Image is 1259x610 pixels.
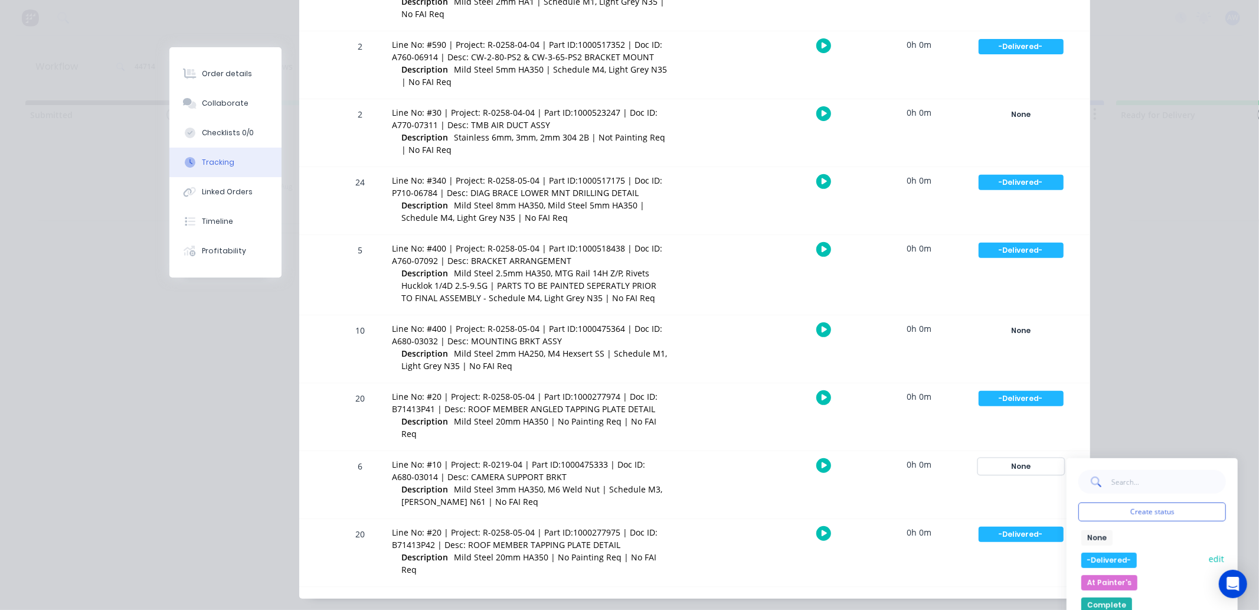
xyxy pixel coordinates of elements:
div: Line No: #20 | Project: R-0258-05-04 | Part ID:1000277975 | Doc ID: B71413P42 | Desc: ROOF MEMBER... [393,526,670,551]
button: None [1081,530,1113,546]
div: 0h 0m [875,451,964,478]
button: -Delivered- [978,390,1064,407]
div: Tracking [202,157,234,168]
button: -Delivered- [978,38,1064,55]
button: None [978,106,1064,123]
div: 24 [343,169,378,234]
div: 0h 0m [875,315,964,342]
div: 2 [343,33,378,99]
div: Line No: #30 | Project: R-0258-04-04 | Part ID:1000523247 | Doc ID: A770-07311 | Desc: TMB AIR DU... [393,106,670,131]
div: None [979,323,1064,338]
div: -Delivered- [979,527,1064,542]
button: Tracking [169,148,282,177]
button: Timeline [169,207,282,236]
div: 0h 0m [875,31,964,58]
span: Mild Steel 2.5mm HA350, MTG Rail 14H Z/P, Rivets Hucklok 1/4D 2.5-9.5G | PARTS TO BE PAINTED SEPE... [402,268,657,304]
button: None [978,458,1064,475]
button: None [978,322,1064,339]
button: -Delivered- [978,242,1064,259]
div: 0h 0m [875,167,964,194]
button: edit [1207,553,1226,565]
div: None [979,459,1064,474]
div: None [979,107,1064,122]
div: Line No: #10 | Project: R-0219-04 | Part ID:1000475333 | Doc ID: A680-03014 | Desc: CAMERA SUPPOR... [393,458,670,483]
div: 20 [343,385,378,451]
div: Profitability [202,246,246,256]
button: Checklists 0/0 [169,118,282,148]
div: Line No: #400 | Project: R-0258-05-04 | Part ID:1000475364 | Doc ID: A680-03032 | Desc: MOUNTING ... [393,322,670,347]
div: -Delivered- [979,391,1064,406]
div: Line No: #340 | Project: R-0258-05-04 | Part ID:1000517175 | Doc ID: P710-06784 | Desc: DIAG BRAC... [393,174,670,199]
div: Timeline [202,216,233,227]
div: Collaborate [202,98,248,109]
div: Line No: #590 | Project: R-0258-04-04 | Part ID:1000517352 | Doc ID: A760-06914 | Desc: CW-2-80-P... [393,38,670,63]
button: Profitability [169,236,282,266]
div: 0h 0m [875,235,964,262]
div: 6 [343,453,378,518]
div: 5 [343,237,378,315]
span: Description [402,131,449,143]
div: Open Intercom Messenger [1219,570,1247,598]
div: -Delivered- [979,39,1064,54]
button: -Delivered- [978,526,1064,543]
input: Search... [1111,470,1227,494]
span: Description [402,347,449,360]
button: Order details [169,59,282,89]
span: Stainless 6mm, 3mm, 2mm 304 2B | Not Painting Req | No FAI Req [402,132,666,155]
button: -Delivered- [978,174,1064,191]
div: -Delivered- [979,243,1064,258]
span: Description [402,483,449,495]
div: -Delivered- [979,175,1064,190]
div: Order details [202,68,252,79]
span: Mild Steel 5mm HA350 | Schedule M4, Light Grey N35 | No FAI Req [402,64,668,87]
span: Description [402,415,449,428]
span: Mild Steel 2mm HA250, M4 Hexsert SS | Schedule M1, Light Grey N35 | No FAI Req [402,348,668,371]
span: Mild Steel 20mm HA350 | No Painting Req | No FAI Req [402,552,657,575]
span: Description [402,551,449,563]
div: 10 [343,317,378,383]
div: 0h 0m [875,383,964,410]
span: Mild Steel 20mm HA350 | No Painting Req | No FAI Req [402,416,657,439]
button: At Painter's [1081,575,1137,591]
div: Line No: #20 | Project: R-0258-05-04 | Part ID:1000277974 | Doc ID: B71413P41 | Desc: ROOF MEMBER... [393,390,670,415]
span: Description [402,63,449,76]
button: Linked Orders [169,177,282,207]
div: 0h 0m [875,99,964,126]
div: Checklists 0/0 [202,128,254,138]
span: Mild Steel 8mm HA350, Mild Steel 5mm HA350 | Schedule M4, Light Grey N35 | No FAI Req [402,200,645,223]
div: Line No: #400 | Project: R-0258-05-04 | Part ID:1000518438 | Doc ID: A760-07092 | Desc: BRACKET A... [393,242,670,267]
span: Description [402,267,449,279]
div: 0h 0m [875,519,964,546]
div: 2 [343,101,378,167]
div: 20 [343,521,378,586]
button: Collaborate [169,89,282,118]
div: Linked Orders [202,187,253,197]
button: Create status [1078,503,1226,521]
button: -Delivered- [1081,553,1137,568]
span: Mild Steel 3mm HA350, M6 Weld Nut | Schedule M3, [PERSON_NAME] N61 | No FAI Req [402,484,663,507]
span: Description [402,199,449,211]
